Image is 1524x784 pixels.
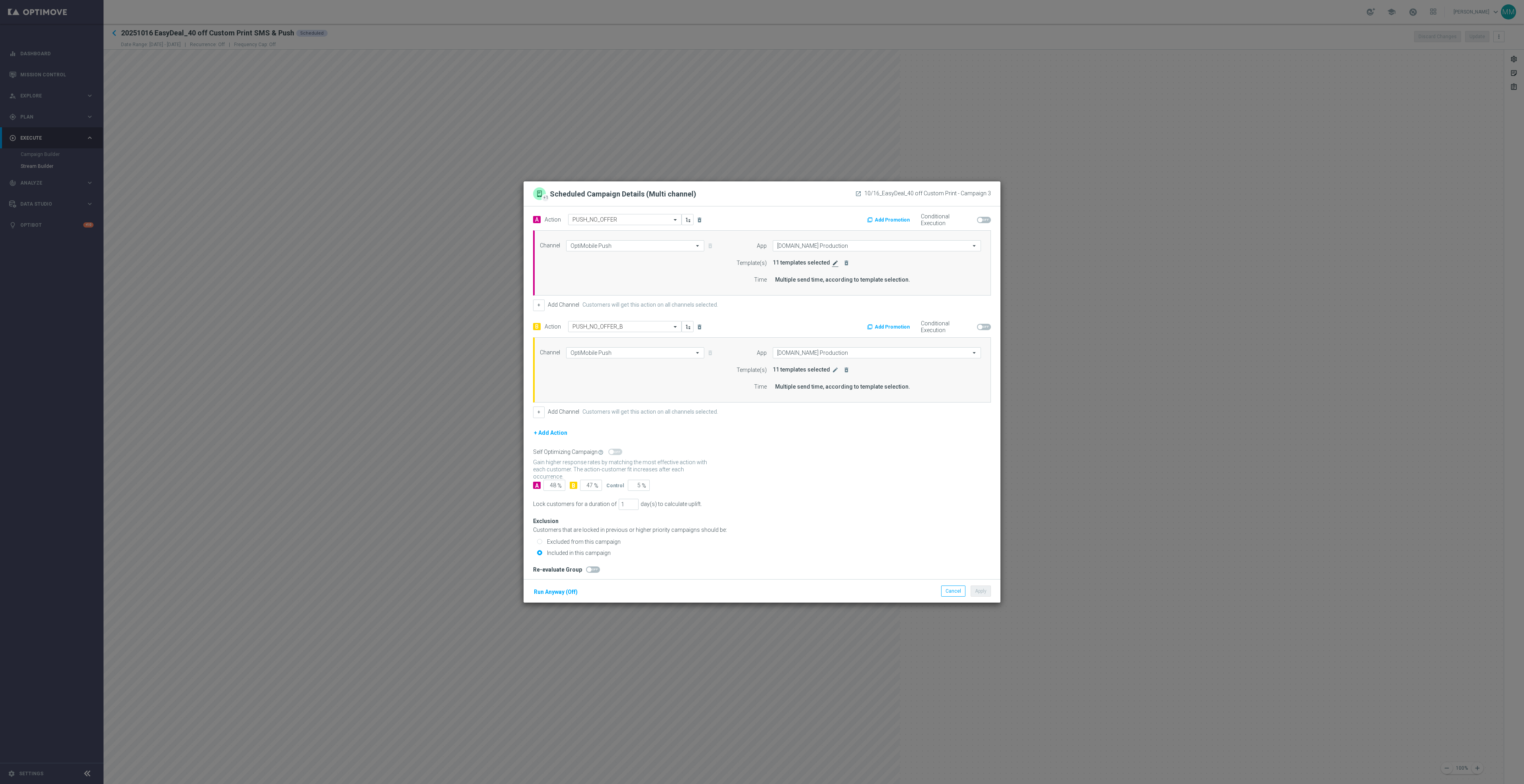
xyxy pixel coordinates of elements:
div: Re-evaluate Group [533,566,582,573]
span: 11 templates selected [773,366,830,373]
input: Select channel [566,347,704,358]
i: delete_forever [843,260,850,266]
i: delete_forever [843,367,850,373]
label: Time [754,276,767,283]
div: B [570,482,577,489]
button: Add Promotion [866,323,912,331]
button: + Add Action [533,428,568,438]
div: Self Optimizing Campaign [533,449,598,455]
label: App [757,350,767,356]
label: Conditional Execution [921,320,974,334]
div: Multiple send time, according to template selection. [775,276,981,283]
span: B [533,323,541,330]
label: Channel [540,349,560,356]
ng-select: PUSH_NO_OFFER_B [568,321,682,332]
button: edit [831,366,841,374]
div: Customers that are locked in previous or higher priority campaigns should be: [533,527,991,533]
span: % [642,482,646,489]
button: edit [831,259,841,267]
label: Time [754,383,767,390]
label: Add Channel [548,409,579,415]
label: Customers will get this action on all channels selected. [582,302,718,308]
i: delete_forever [696,217,703,223]
button: delete_forever [696,322,705,332]
label: Channel [540,242,560,249]
span: % [557,482,562,489]
div: Multiple send time, according to template selection. [775,383,981,390]
button: delete_forever [842,259,852,267]
div: day(s) to calculate uplift. [641,501,702,508]
button: help_outline [600,447,608,456]
p: Gain higher response rates by matching the most effective action with each customer. The action-c... [533,459,712,480]
label: Included in this campaign [545,549,611,556]
button: delete_forever [696,215,705,225]
div: Control [606,482,624,489]
input: Select channel [566,240,704,251]
i: arrow_drop_down [694,348,702,358]
i: delete_forever [696,324,703,330]
div: +1 [541,194,549,202]
i: arrow_drop_down [971,348,979,358]
label: Action [545,216,561,223]
button: + [533,300,545,311]
label: Customers will get this action on all channels selected. [582,409,718,415]
span: 11 templates selected [773,259,830,266]
div: A [533,482,541,489]
button: Run Anyway (Off) [533,587,578,597]
h2: Scheduled Campaign Details (Multi channel) [550,189,696,200]
ng-select: PUSH_NO_OFFER [568,214,682,225]
i: arrow_drop_down [971,241,979,251]
label: Action [545,323,561,330]
div: Exclusion [533,518,586,525]
label: Template(s) [737,367,767,374]
i: arrow_drop_down [694,241,702,251]
label: Template(s) [737,260,767,267]
label: Conditional Execution [921,213,974,227]
div: Lock customers for a duration of [533,501,617,508]
i: edit [832,367,838,373]
span: A [533,216,541,223]
button: delete_forever [842,366,852,374]
button: Apply [971,586,991,597]
span: 10/16_EasyDeal_40 off Custom Print - Campaign 3 [864,190,991,197]
input: Select app [773,240,981,251]
label: App [757,243,767,249]
a: launch [855,191,862,197]
input: Select app [773,347,981,358]
i: help_outline [598,449,604,455]
button: + [533,407,545,418]
label: Add Channel [548,302,579,308]
button: Add Promotion [866,216,912,224]
button: Cancel [941,586,965,597]
i: edit [832,260,838,266]
label: Excluded from this campaign [545,538,621,545]
span: % [594,482,598,489]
